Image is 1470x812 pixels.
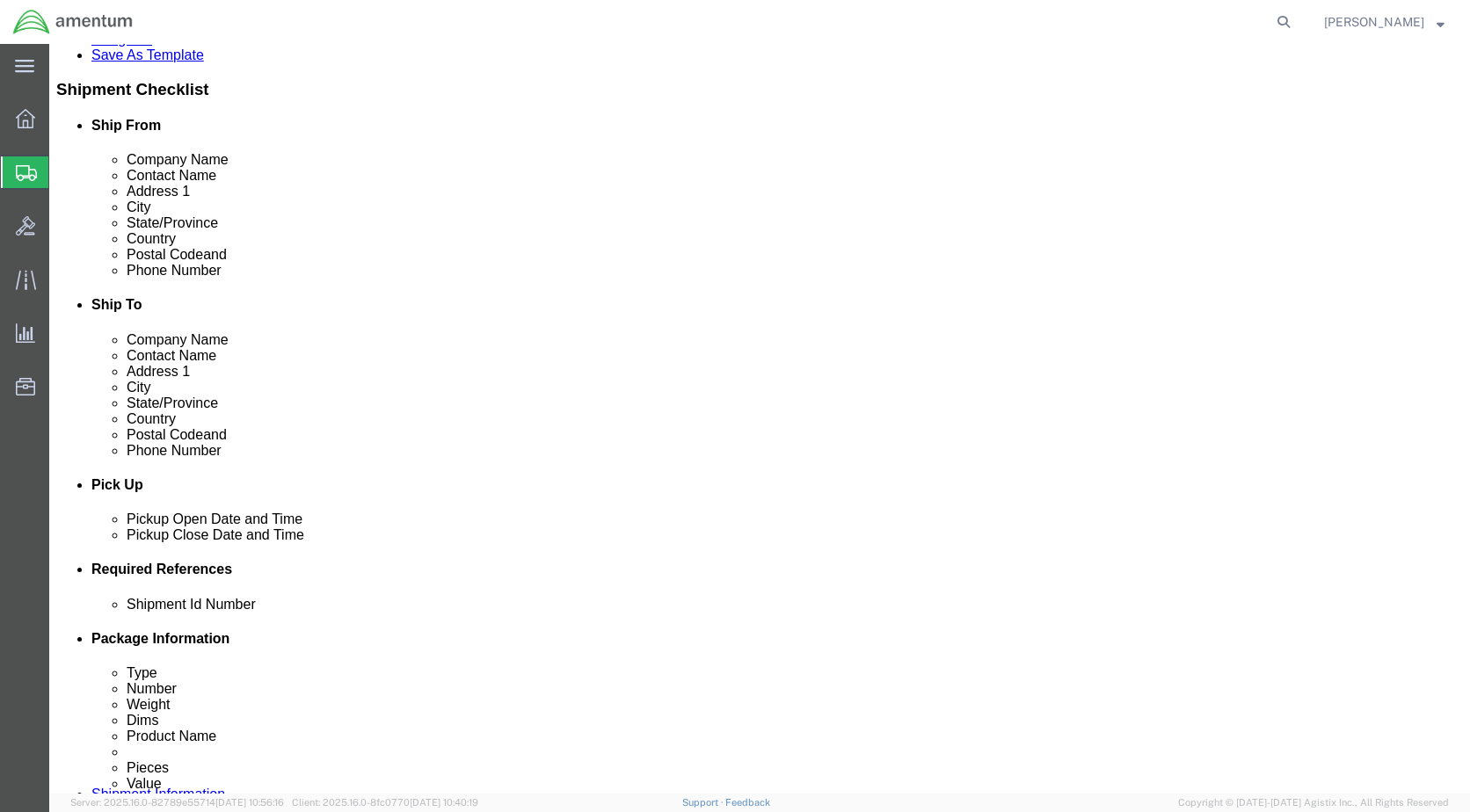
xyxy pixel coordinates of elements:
[70,797,284,808] span: Server: 2025.16.0-82789e55714
[682,797,726,808] a: Support
[292,797,478,808] span: Client: 2025.16.0-8fc0770
[1324,12,1424,32] span: Eric Aanesatd
[215,797,284,808] span: [DATE] 10:56:16
[1323,11,1445,33] button: [PERSON_NAME]
[12,9,134,35] img: logo
[725,797,770,808] a: Feedback
[410,797,478,808] span: [DATE] 10:40:19
[1178,795,1449,810] span: Copyright © [DATE]-[DATE] Agistix Inc., All Rights Reserved
[49,44,1470,794] iframe: FS Legacy Container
